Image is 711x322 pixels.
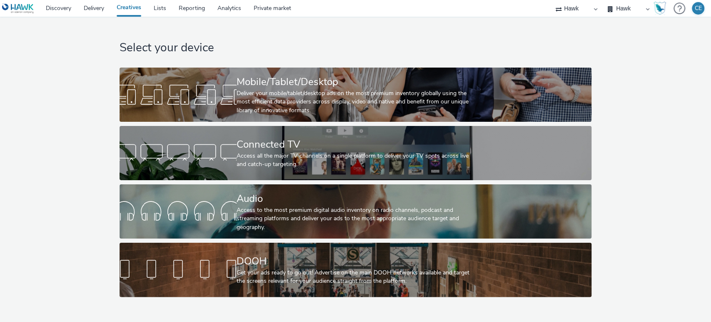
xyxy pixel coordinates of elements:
div: Connected TV [237,137,471,152]
img: undefined Logo [2,3,34,14]
div: CE [695,2,702,15]
div: Access all the major TV channels on a single platform to deliver your TV spots across live and ca... [237,152,471,169]
div: Get your ads ready to go out! Advertise on the main DOOH networks available and target the screen... [237,269,471,286]
div: Deliver your mobile/tablet/desktop ads on the most premium inventory globally using the most effi... [237,89,471,115]
a: DOOHGet your ads ready to go out! Advertise on the main DOOH networks available and target the sc... [120,243,591,297]
a: Hawk Academy [654,2,669,15]
div: DOOH [237,254,471,269]
a: Mobile/Tablet/DesktopDeliver your mobile/tablet/desktop ads on the most premium inventory globall... [120,68,591,122]
h1: Select your device [120,40,591,56]
div: Mobile/Tablet/Desktop [237,75,471,89]
a: AudioAccess to the most premium digital audio inventory on radio channels, podcast and streaming ... [120,184,591,239]
img: Hawk Academy [654,2,666,15]
div: Access to the most premium digital audio inventory on radio channels, podcast and streaming platf... [237,206,471,231]
div: Audio [237,191,471,206]
a: Connected TVAccess all the major TV channels on a single platform to deliver your TV spots across... [120,126,591,180]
